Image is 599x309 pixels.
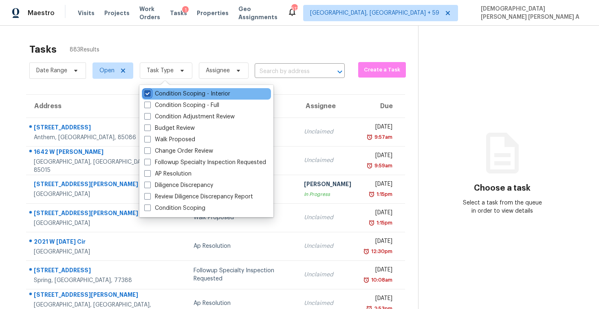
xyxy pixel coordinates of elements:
[104,9,130,17] span: Projects
[34,276,158,285] div: Spring, [GEOGRAPHIC_DATA], 77388
[34,180,158,190] div: [STREET_ADDRESS][PERSON_NAME]
[363,247,370,256] img: Overdue Alarm Icon
[364,123,392,133] div: [DATE]
[460,199,544,215] div: Select a task from the queue in order to view details
[197,9,229,17] span: Properties
[194,213,291,222] div: Walk Proposed
[144,101,219,109] label: Condition Scoping - Full
[364,237,392,247] div: [DATE]
[34,148,158,158] div: 1642 W [PERSON_NAME]
[144,193,253,201] label: Review Diligence Discrepancy Report
[182,6,189,14] div: 1
[368,219,375,227] img: Overdue Alarm Icon
[70,46,99,54] span: 883 Results
[34,291,158,301] div: [STREET_ADDRESS][PERSON_NAME]
[474,184,531,192] h3: Choose a task
[297,95,358,118] th: Assignee
[291,5,297,13] div: 513
[34,190,158,198] div: [GEOGRAPHIC_DATA]
[304,213,351,222] div: Unclaimed
[144,136,195,144] label: Walk Proposed
[366,133,373,141] img: Overdue Alarm Icon
[144,181,213,189] label: Diligence Discrepancy
[370,247,392,256] div: 12:30pm
[144,204,205,212] label: Condition Scoping
[364,294,392,305] div: [DATE]
[370,276,392,284] div: 10:08am
[364,209,392,219] div: [DATE]
[34,219,158,227] div: [GEOGRAPHIC_DATA]
[144,90,230,98] label: Condition Scoping - Interior
[34,238,158,248] div: 2021 W [DATE] Cir
[144,147,213,155] label: Change Order Review
[304,128,351,136] div: Unclaimed
[34,248,158,256] div: [GEOGRAPHIC_DATA]
[375,190,392,198] div: 1:15pm
[29,45,57,53] h2: Tasks
[206,67,230,75] span: Assignee
[147,67,174,75] span: Task Type
[99,67,115,75] span: Open
[304,242,351,250] div: Unclaimed
[194,242,291,250] div: Ap Resolution
[36,67,67,75] span: Date Range
[304,299,351,307] div: Unclaimed
[368,190,375,198] img: Overdue Alarm Icon
[364,180,392,190] div: [DATE]
[304,180,351,190] div: [PERSON_NAME]
[478,5,587,21] span: [DEMOGRAPHIC_DATA][PERSON_NAME] [PERSON_NAME] A
[170,10,187,16] span: Tasks
[34,266,158,276] div: [STREET_ADDRESS]
[144,113,235,121] label: Condition Adjustment Review
[34,158,158,174] div: [GEOGRAPHIC_DATA], [GEOGRAPHIC_DATA], 85015
[304,271,351,279] div: Unclaimed
[375,219,392,227] div: 1:15pm
[366,162,373,170] img: Overdue Alarm Icon
[78,9,95,17] span: Visits
[139,5,160,21] span: Work Orders
[310,9,439,17] span: [GEOGRAPHIC_DATA], [GEOGRAPHIC_DATA] + 59
[304,190,351,198] div: In Progress
[304,156,351,165] div: Unclaimed
[373,162,392,170] div: 9:59am
[26,95,164,118] th: Address
[144,158,266,167] label: Followup Specialty Inspection Requested
[194,299,291,307] div: Ap Resolution
[373,133,392,141] div: 9:57am
[144,170,192,178] label: AP Resolution
[28,9,55,17] span: Maestro
[255,65,322,78] input: Search by address
[358,62,406,78] button: Create a Task
[194,267,291,283] div: Followup Specialty Inspection Requested
[362,65,402,75] span: Create a Task
[334,66,346,78] button: Open
[34,123,158,133] div: [STREET_ADDRESS]
[364,266,392,276] div: [DATE]
[358,95,405,118] th: Due
[363,276,370,284] img: Overdue Alarm Icon
[364,151,392,162] div: [DATE]
[34,133,158,142] div: Anthem, [GEOGRAPHIC_DATA], 85086
[34,209,158,219] div: [STREET_ADDRESS][PERSON_NAME]
[238,5,277,21] span: Geo Assignments
[144,124,195,132] label: Budget Review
